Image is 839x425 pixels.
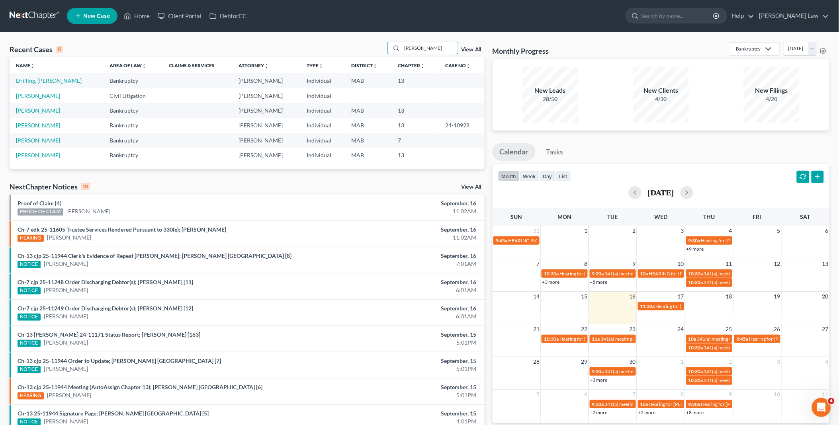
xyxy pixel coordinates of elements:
[688,336,696,342] span: 10a
[511,213,522,220] span: Sun
[773,390,781,399] span: 10
[773,292,781,301] span: 19
[264,64,269,68] i: unfold_more
[629,357,637,367] span: 30
[232,103,300,118] td: [PERSON_NAME]
[649,401,711,407] span: Hearing for [PERSON_NAME]
[66,207,111,215] a: [PERSON_NAME]
[493,143,536,161] a: Calendar
[542,279,559,285] a: +3 more
[300,103,345,118] td: Individual
[744,86,800,95] div: New Filings
[677,324,685,334] span: 24
[345,133,391,148] td: MAB
[466,64,471,68] i: unfold_more
[605,401,682,407] span: 341(a) meeting for [PERSON_NAME]
[825,226,829,236] span: 6
[640,271,648,277] span: 10a
[728,226,733,236] span: 4
[736,45,761,52] div: Bankruptcy
[776,226,781,236] span: 5
[688,345,703,351] span: 10:30a
[439,118,485,133] td: 24-10928
[532,226,540,236] span: 31
[18,392,44,400] div: HEARING
[704,279,781,285] span: 341(a) meeting for [PERSON_NAME]
[18,340,41,347] div: NOTICE
[773,259,781,269] span: 12
[445,62,471,68] a: Case Nounfold_more
[329,331,477,339] div: September, 15
[44,260,88,268] a: [PERSON_NAME]
[329,286,477,294] div: 6:01AM
[44,286,88,294] a: [PERSON_NAME]
[641,8,714,23] input: Search by name...
[508,238,609,244] span: HEARING IS CONTINUED for [PERSON_NAME]
[18,235,44,242] div: HEARING
[776,357,781,367] span: 3
[16,137,60,144] a: [PERSON_NAME]
[47,234,91,242] a: [PERSON_NAME]
[232,118,300,133] td: [PERSON_NAME]
[232,148,300,162] td: [PERSON_NAME]
[391,133,439,148] td: 7
[703,213,715,220] span: Thu
[345,103,391,118] td: MAB
[532,324,540,334] span: 21
[420,64,425,68] i: unfold_more
[44,339,88,347] a: [PERSON_NAME]
[498,171,520,181] button: month
[584,259,589,269] span: 8
[581,324,589,334] span: 22
[16,92,60,99] a: [PERSON_NAME]
[232,73,300,88] td: [PERSON_NAME]
[677,292,685,301] span: 17
[590,279,608,285] a: +5 more
[142,64,147,68] i: unfold_more
[697,336,774,342] span: 341(a) meeting for [PERSON_NAME]
[605,368,682,374] span: 341(a) meeting for [PERSON_NAME]
[18,261,41,268] div: NOTICE
[103,88,162,103] td: Civil Litigation
[688,279,703,285] span: 10:30a
[496,238,508,244] span: 9:45a
[10,45,63,54] div: Recent Cases
[329,207,477,215] div: 11:02AM
[18,252,291,259] a: Ch-13 cjp 25-11944 Clerk's Evidence of Repeat [PERSON_NAME]; [PERSON_NAME] [GEOGRAPHIC_DATA] [8]
[648,188,674,197] h2: [DATE]
[120,9,154,23] a: Home
[329,409,477,417] div: September, 15
[329,357,477,365] div: September, 15
[103,133,162,148] td: Bankruptcy
[18,366,41,373] div: NOTICE
[391,73,439,88] td: 13
[493,46,549,56] h3: Monthly Progress
[744,95,800,103] div: 4/20
[345,73,391,88] td: MAB
[18,226,226,233] a: Ch-7 edk 25-11605 Trustee Services Rendered Pursuant to 330(e); [PERSON_NAME]
[103,73,162,88] td: Bankruptcy
[110,62,147,68] a: Area of Lawunfold_more
[532,357,540,367] span: 28
[30,64,35,68] i: unfold_more
[680,357,685,367] span: 1
[592,336,600,342] span: 11a
[239,62,269,68] a: Attorneyunfold_more
[16,122,60,129] a: [PERSON_NAME]
[103,118,162,133] td: Bankruptcy
[540,171,556,181] button: day
[300,118,345,133] td: Individual
[18,287,41,294] div: NOTICE
[329,278,477,286] div: September, 16
[737,336,749,342] span: 9:45a
[544,336,559,342] span: 10:30a
[701,238,763,244] span: Hearing for [PERSON_NAME]
[559,336,622,342] span: Hearing for [PERSON_NAME]
[329,383,477,391] div: September, 15
[688,271,703,277] span: 10:30a
[351,62,377,68] a: Districtunfold_more
[232,133,300,148] td: [PERSON_NAME]
[753,213,761,220] span: Fri
[18,331,200,338] a: Ch-13 [PERSON_NAME] 24-11171 Status Report; [PERSON_NAME] [163]
[677,259,685,269] span: 10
